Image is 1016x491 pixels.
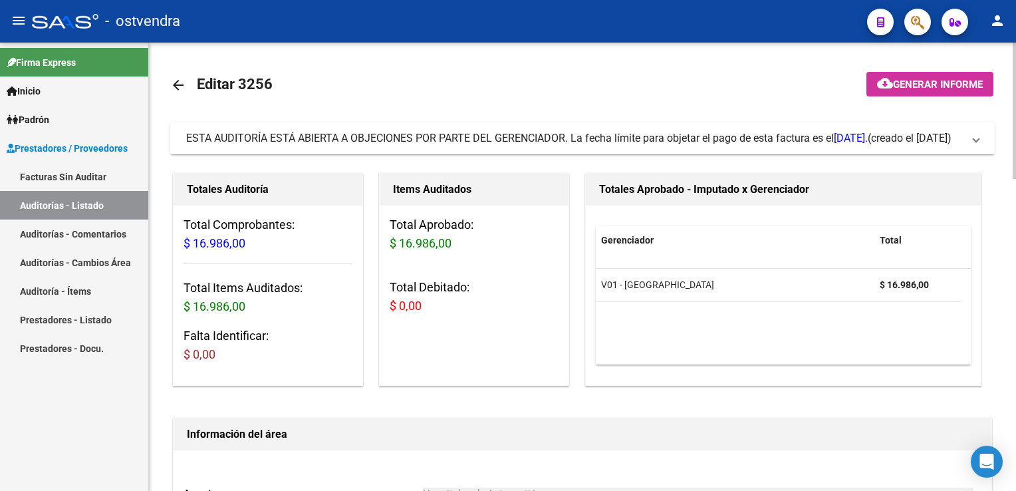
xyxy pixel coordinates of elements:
[601,235,654,245] span: Gerenciador
[11,13,27,29] mat-icon: menu
[7,55,76,70] span: Firma Express
[877,75,893,91] mat-icon: cloud_download
[170,77,186,93] mat-icon: arrow_back
[7,84,41,98] span: Inicio
[184,347,215,361] span: $ 0,00
[971,446,1003,478] div: Open Intercom Messenger
[868,131,952,146] span: (creado el [DATE])
[184,216,352,253] h3: Total Comprobantes:
[834,132,868,144] span: [DATE].
[184,299,245,313] span: $ 16.986,00
[601,279,714,290] span: V01 - [GEOGRAPHIC_DATA]
[197,76,273,92] span: Editar 3256
[7,112,49,127] span: Padrón
[184,279,352,316] h3: Total Items Auditados:
[989,13,1005,29] mat-icon: person
[874,226,961,255] datatable-header-cell: Total
[187,179,349,200] h1: Totales Auditoría
[390,299,422,313] span: $ 0,00
[866,72,993,96] button: Generar informe
[880,279,929,290] strong: $ 16.986,00
[390,278,559,315] h3: Total Debitado:
[184,327,352,364] h3: Falta Identificar:
[893,79,983,90] span: Generar informe
[7,141,128,156] span: Prestadores / Proveedores
[393,179,555,200] h1: Items Auditados
[105,7,180,36] span: - ostvendra
[390,216,559,253] h3: Total Aprobado:
[186,132,868,144] span: ESTA AUDITORÍA ESTÁ ABIERTA A OBJECIONES POR PARTE DEL GERENCIADOR. La fecha límite para objetar ...
[184,236,245,250] span: $ 16.986,00
[599,179,967,200] h1: Totales Aprobado - Imputado x Gerenciador
[187,424,978,445] h1: Información del área
[880,235,902,245] span: Total
[596,226,874,255] datatable-header-cell: Gerenciador
[390,236,451,250] span: $ 16.986,00
[170,122,995,154] mat-expansion-panel-header: ESTA AUDITORÍA ESTÁ ABIERTA A OBJECIONES POR PARTE DEL GERENCIADOR. La fecha límite para objetar ...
